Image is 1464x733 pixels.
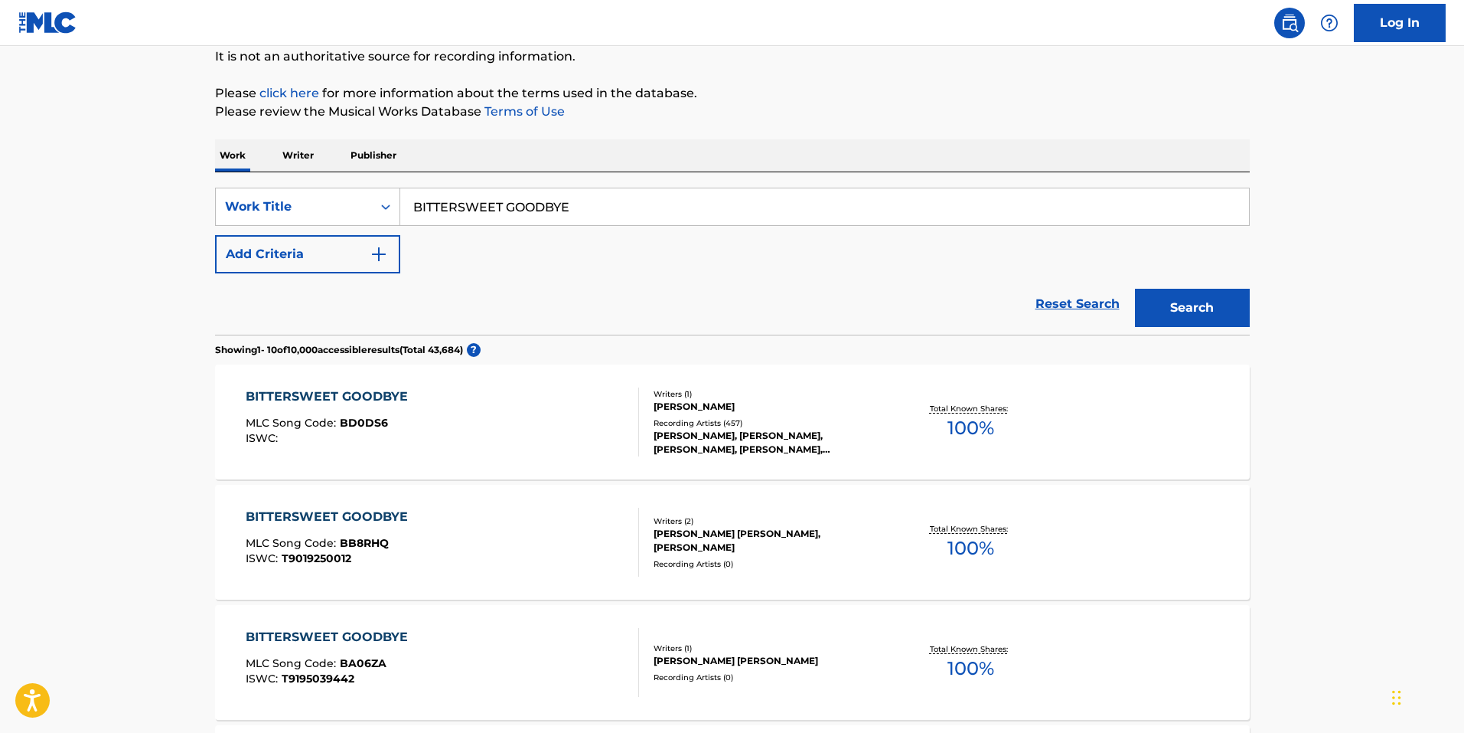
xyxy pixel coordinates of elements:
span: BD0DS6 [340,416,388,430]
div: Help [1314,8,1345,38]
div: [PERSON_NAME] [654,400,885,414]
span: 100 % [947,655,994,682]
p: Please review the Musical Works Database [215,103,1250,121]
div: [PERSON_NAME] [PERSON_NAME], [PERSON_NAME] [654,527,885,555]
span: ISWC : [246,551,282,565]
div: Recording Artists ( 457 ) [654,417,885,429]
div: Work Title [225,198,363,216]
a: BITTERSWEET GOODBYEMLC Song Code:BB8RHQISWC:T9019250012Writers (2)[PERSON_NAME] [PERSON_NAME], [P... [215,485,1250,600]
img: help [1320,14,1338,32]
div: [PERSON_NAME] [PERSON_NAME] [654,654,885,668]
span: T9195039442 [282,672,354,686]
span: ISWC : [246,431,282,445]
button: Search [1135,289,1250,327]
a: Public Search [1274,8,1305,38]
p: Showing 1 - 10 of 10,000 accessible results (Total 43,684 ) [215,343,463,357]
img: MLC Logo [18,11,77,34]
a: Terms of Use [481,104,565,119]
p: It is not an authoritative source for recording information. [215,47,1250,66]
span: ? [467,343,481,357]
a: BITTERSWEET GOODBYEMLC Song Code:BA06ZAISWC:T9195039442Writers (1)[PERSON_NAME] [PERSON_NAME]Reco... [215,605,1250,720]
div: [PERSON_NAME], [PERSON_NAME], [PERSON_NAME], [PERSON_NAME], [PERSON_NAME] [654,429,885,456]
p: Please for more information about the terms used in the database. [215,84,1250,103]
img: search [1280,14,1299,32]
span: BA06ZA [340,656,386,670]
div: Writers ( 2 ) [654,515,885,527]
iframe: Chat Widget [1387,659,1464,733]
span: MLC Song Code : [246,536,340,550]
div: Writers ( 1 ) [654,388,885,400]
div: BITTERSWEET GOODBYE [246,388,416,406]
p: Writer [278,139,318,172]
a: Log In [1354,4,1446,42]
span: MLC Song Code : [246,416,340,430]
span: BB8RHQ [340,536,389,550]
span: MLC Song Code : [246,656,340,670]
span: ISWC : [246,672,282,686]
div: Recording Artists ( 0 ) [654,672,885,683]
p: Total Known Shares: [930,403,1012,414]
span: 100 % [947,535,994,562]
p: Publisher [346,139,401,172]
p: Total Known Shares: [930,523,1012,535]
div: Writers ( 1 ) [654,643,885,654]
a: BITTERSWEET GOODBYEMLC Song Code:BD0DS6ISWC:Writers (1)[PERSON_NAME]Recording Artists (457)[PERSO... [215,365,1250,479]
div: Drag [1392,675,1401,721]
span: 100 % [947,414,994,442]
div: Recording Artists ( 0 ) [654,558,885,570]
a: click here [259,86,319,100]
p: Work [215,139,250,172]
span: T9019250012 [282,551,351,565]
button: Add Criteria [215,235,400,273]
p: Total Known Shares: [930,643,1012,655]
a: Reset Search [1028,287,1127,321]
img: 9d2ae6d4665cec9f34b9.svg [370,245,388,263]
form: Search Form [215,188,1250,335]
div: BITTERSWEET GOODBYE [246,508,416,526]
div: BITTERSWEET GOODBYE [246,628,416,646]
